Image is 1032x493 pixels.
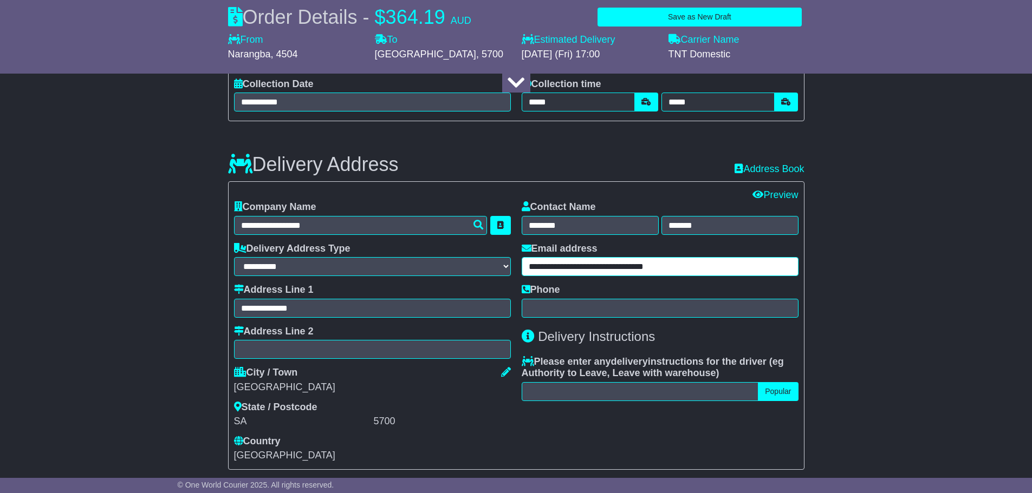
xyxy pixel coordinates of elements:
[228,34,263,46] label: From
[375,49,476,60] span: [GEOGRAPHIC_DATA]
[375,6,386,28] span: $
[451,15,471,26] span: AUD
[522,284,560,296] label: Phone
[374,416,511,428] div: 5700
[234,78,314,90] label: Collection Date
[234,201,316,213] label: Company Name
[668,49,804,61] div: TNT Domestic
[234,243,351,255] label: Delivery Address Type
[758,382,798,401] button: Popular
[611,356,648,367] span: delivery
[228,154,399,175] h3: Delivery Address
[234,382,511,393] div: [GEOGRAPHIC_DATA]
[522,356,784,379] span: eg Authority to Leave, Leave with warehouse
[668,34,739,46] label: Carrier Name
[234,450,335,461] span: [GEOGRAPHIC_DATA]
[735,163,804,174] a: Address Book
[752,189,798,200] a: Preview
[538,329,655,344] span: Delivery Instructions
[234,416,371,428] div: SA
[234,326,314,338] label: Address Line 2
[234,402,317,413] label: State / Postcode
[234,436,281,448] label: Country
[375,34,398,46] label: To
[522,201,596,213] label: Contact Name
[178,481,334,489] span: © One World Courier 2025. All rights reserved.
[234,284,314,296] label: Address Line 1
[522,243,598,255] label: Email address
[522,34,658,46] label: Estimated Delivery
[522,356,799,379] label: Please enter any instructions for the driver ( )
[234,367,298,379] label: City / Town
[386,6,445,28] span: 364.19
[522,49,658,61] div: [DATE] (Fri) 17:00
[476,49,503,60] span: , 5700
[271,49,298,60] span: , 4504
[228,49,271,60] span: Narangba
[598,8,801,27] button: Save as New Draft
[228,5,471,29] div: Order Details -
